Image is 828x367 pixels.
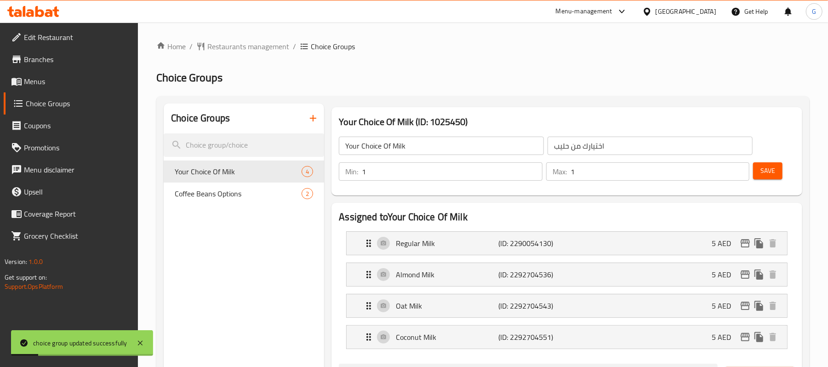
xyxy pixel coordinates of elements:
[499,269,567,280] p: (ID: 2292704536)
[738,268,752,281] button: edit
[5,271,47,283] span: Get support on:
[339,321,795,353] li: Expand
[499,332,567,343] p: (ID: 2292704551)
[345,166,358,177] p: Min:
[339,228,795,259] li: Expand
[5,281,63,292] a: Support.OpsPlatform
[24,208,131,219] span: Coverage Report
[24,54,131,65] span: Branches
[164,183,324,205] div: Coffee Beans Options2
[752,330,766,344] button: duplicate
[156,41,810,52] nav: breadcrumb
[339,210,795,224] h2: Assigned to Your Choice Of Milk
[4,26,138,48] a: Edit Restaurant
[738,236,752,250] button: edit
[24,164,131,175] span: Menu disclaimer
[4,137,138,159] a: Promotions
[347,263,787,286] div: Expand
[4,181,138,203] a: Upsell
[656,6,716,17] div: [GEOGRAPHIC_DATA]
[164,161,324,183] div: Your Choice Of Milk4
[812,6,816,17] span: G
[347,294,787,317] div: Expand
[302,166,313,177] div: Choices
[553,166,567,177] p: Max:
[4,115,138,137] a: Coupons
[738,299,752,313] button: edit
[712,238,738,249] p: 5 AED
[302,189,313,198] span: 2
[499,300,567,311] p: (ID: 2292704543)
[766,299,780,313] button: delete
[293,41,296,52] li: /
[396,269,498,280] p: Almond Milk
[164,133,324,157] input: search
[339,259,795,290] li: Expand
[5,256,27,268] span: Version:
[339,115,795,129] h3: Your Choice Of Milk (ID: 1025450)
[302,167,313,176] span: 4
[396,332,498,343] p: Coconut Milk
[175,188,302,199] span: Coffee Beans Options
[24,230,131,241] span: Grocery Checklist
[556,6,612,17] div: Menu-management
[760,165,775,177] span: Save
[738,330,752,344] button: edit
[712,332,738,343] p: 5 AED
[24,32,131,43] span: Edit Restaurant
[752,299,766,313] button: duplicate
[4,203,138,225] a: Coverage Report
[4,48,138,70] a: Branches
[33,338,127,348] div: choice group updated successfully
[24,76,131,87] span: Menus
[396,300,498,311] p: Oat Milk
[753,162,782,179] button: Save
[4,70,138,92] a: Menus
[396,238,498,249] p: Regular Milk
[196,41,289,52] a: Restaurants management
[752,268,766,281] button: duplicate
[29,256,43,268] span: 1.0.0
[26,98,131,109] span: Choice Groups
[24,186,131,197] span: Upsell
[766,330,780,344] button: delete
[156,67,223,88] span: Choice Groups
[712,269,738,280] p: 5 AED
[207,41,289,52] span: Restaurants management
[171,111,230,125] h2: Choice Groups
[175,166,302,177] span: Your Choice Of Milk
[311,41,355,52] span: Choice Groups
[4,92,138,115] a: Choice Groups
[4,225,138,247] a: Grocery Checklist
[766,236,780,250] button: delete
[24,120,131,131] span: Coupons
[712,300,738,311] p: 5 AED
[766,268,780,281] button: delete
[24,142,131,153] span: Promotions
[156,41,186,52] a: Home
[4,159,138,181] a: Menu disclaimer
[347,232,787,255] div: Expand
[189,41,193,52] li: /
[752,236,766,250] button: duplicate
[347,326,787,349] div: Expand
[499,238,567,249] p: (ID: 2290054130)
[339,290,795,321] li: Expand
